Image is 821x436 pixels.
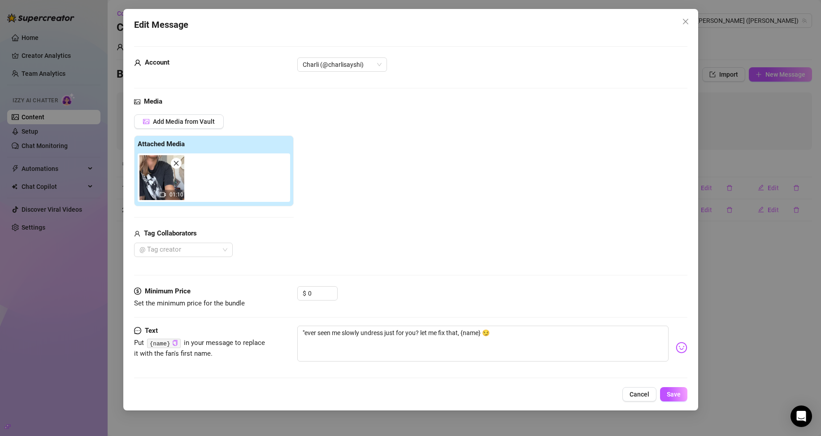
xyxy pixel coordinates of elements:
[134,114,224,129] button: Add Media from Vault
[134,228,140,239] span: user
[145,327,158,335] strong: Text
[134,299,245,307] span: Set the minimum price for the bundle
[629,391,649,398] span: Cancel
[682,18,689,25] span: close
[678,18,692,25] span: Close
[675,342,687,353] img: svg%3e
[160,192,166,198] span: video-camera
[791,405,812,427] div: Open Intercom Messenger
[147,339,180,348] code: {name}
[297,326,669,362] textarea: "ever seen me slowly undress just for you? let me fix that, {name} 😏
[169,192,183,198] span: 01:10
[678,14,692,29] button: Close
[144,229,197,237] strong: Tag Collaborators
[622,387,656,401] button: Cancel
[173,160,179,166] span: close
[144,97,162,105] strong: Media
[139,155,184,200] img: media
[666,391,680,398] span: Save
[143,118,149,125] span: picture
[660,387,687,401] button: Save
[134,57,141,68] span: user
[134,96,140,107] span: picture
[134,18,188,32] span: Edit Message
[134,326,141,336] span: message
[145,58,169,66] strong: Account
[145,287,191,295] strong: Minimum Price
[134,339,265,358] span: Put in your message to replace it with the fan's first name.
[138,140,185,148] strong: Attached Media
[172,340,178,346] button: Click to Copy
[134,286,141,297] span: dollar
[153,118,215,125] span: Add Media from Vault
[303,58,382,71] span: Charli (@charlisayshi)
[139,155,184,200] div: 01:10
[172,340,178,346] span: copy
